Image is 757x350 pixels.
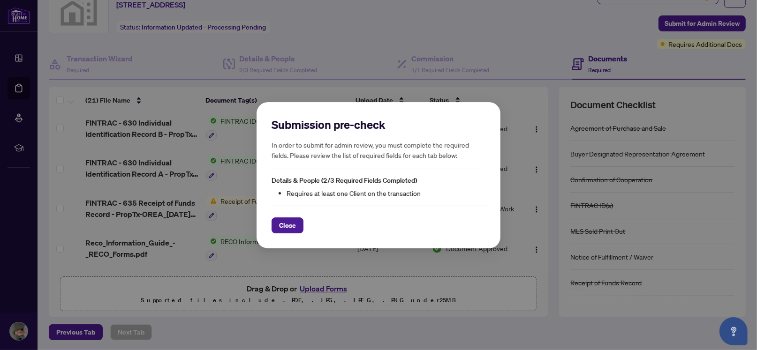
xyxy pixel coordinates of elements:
button: Close [272,217,303,233]
span: Close [279,217,296,232]
h5: In order to submit for admin review, you must complete the required fields. Please review the lis... [272,140,485,160]
h2: Submission pre-check [272,117,485,132]
button: Open asap [719,317,748,345]
span: Details & People (2/3 Required Fields Completed) [272,176,417,185]
li: Requires at least one Client on the transaction [287,187,485,198]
